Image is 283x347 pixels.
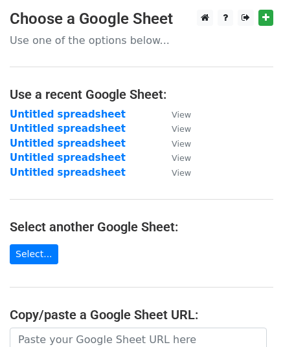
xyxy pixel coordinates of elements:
a: View [159,138,191,149]
a: Untitled spreadsheet [10,152,126,163]
h4: Copy/paste a Google Sheet URL: [10,307,273,322]
a: Select... [10,244,58,264]
iframe: Chat Widget [218,285,283,347]
a: View [159,123,191,134]
small: View [172,124,191,134]
small: View [172,168,191,178]
a: View [159,109,191,120]
a: Untitled spreadsheet [10,167,126,178]
a: Untitled spreadsheet [10,123,126,134]
a: View [159,167,191,178]
small: View [172,110,191,120]
h4: Select another Google Sheet: [10,219,273,235]
a: View [159,152,191,163]
p: Use one of the options below... [10,34,273,47]
h3: Choose a Google Sheet [10,10,273,28]
h4: Use a recent Google Sheet: [10,87,273,102]
a: Untitled spreadsheet [10,109,126,120]
a: Untitled spreadsheet [10,138,126,149]
small: View [172,139,191,149]
small: View [172,153,191,163]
